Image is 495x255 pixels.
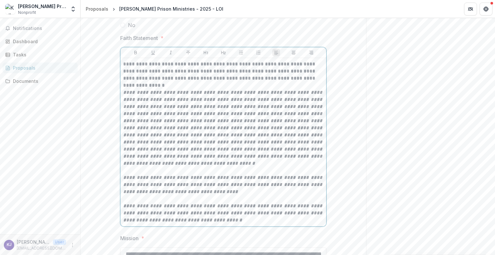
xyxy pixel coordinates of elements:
[13,38,73,45] div: Dashboard
[149,49,157,56] button: Underline
[3,36,78,47] a: Dashboard
[53,239,66,245] p: User
[120,34,158,42] p: Faith Statement
[3,63,78,73] a: Proposals
[219,49,227,56] button: Heading 2
[3,23,78,34] button: Notifications
[13,64,73,71] div: Proposals
[290,49,297,56] button: Align Center
[167,49,175,56] button: Italicize
[7,243,12,247] div: Kerry Johnston
[128,21,135,29] span: No
[5,4,15,14] img: Kolbe Prison Ministries
[255,49,262,56] button: Ordered List
[13,78,73,84] div: Documents
[307,49,315,56] button: Align Right
[18,3,66,10] div: [PERSON_NAME] Prison Ministries
[120,234,139,242] p: Mission
[202,49,210,56] button: Heading 1
[119,5,223,12] div: [PERSON_NAME] Prison Ministries - 2025 - LOI
[69,3,78,15] button: Open entity switcher
[237,49,245,56] button: Bullet List
[272,49,280,56] button: Align Left
[3,76,78,86] a: Documents
[69,241,76,249] button: More
[18,10,36,15] span: Nonprofit
[3,49,78,60] a: Tasks
[86,5,108,12] div: Proposals
[83,4,111,14] a: Proposals
[480,3,492,15] button: Get Help
[83,4,226,14] nav: breadcrumb
[184,49,192,56] button: Strike
[13,26,75,31] span: Notifications
[132,49,140,56] button: Bold
[464,3,477,15] button: Partners
[17,245,66,251] p: [EMAIL_ADDRESS][DOMAIN_NAME]
[13,51,73,58] div: Tasks
[17,239,50,245] p: [PERSON_NAME]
